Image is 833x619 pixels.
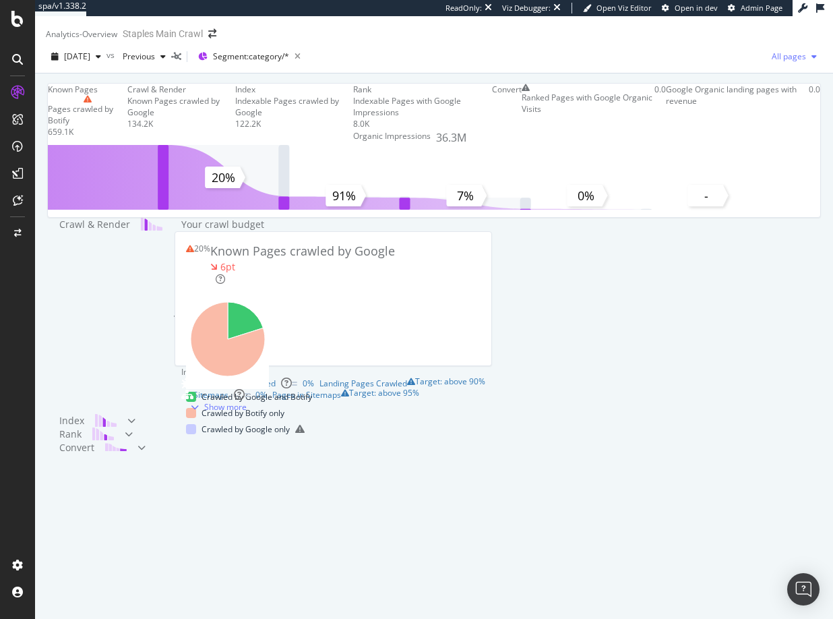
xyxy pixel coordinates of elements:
button: Previous [117,46,171,67]
span: Admin Page [741,3,782,13]
div: 8.0K [353,118,492,129]
div: Pages crawled by Botify [48,103,127,126]
img: block-icon [92,428,114,440]
div: Index [235,84,255,95]
div: arrow-right-arrow-left [208,29,216,38]
a: Open in dev [662,3,718,13]
img: block-icon [141,218,162,231]
span: Previous [117,51,155,62]
div: Staples Main Crawl [123,27,203,40]
a: Open Viz Editor [583,3,652,13]
div: Known Pages [48,84,98,95]
button: All pages [766,46,822,67]
a: Landing Page CrawledEqual0%Landing Pages Crawledwarning label [181,378,485,389]
div: Crawl & Render [59,218,130,414]
div: Improve Crawl Budget [181,366,485,378]
text: - [704,187,708,204]
div: 122.2K [235,118,353,129]
div: Known Pages crawled by Google [127,95,235,118]
div: ReadOnly: [445,3,482,13]
div: warning label [407,378,485,389]
svg: A chart. [186,285,269,389]
a: SitemapsEqual0%Pages in Sitemapswarning label [181,389,485,401]
div: 36.3M [436,130,466,146]
div: warning label [341,389,419,401]
div: 6pt [220,260,235,274]
div: Known Pages crawled by Google [210,243,395,260]
div: 0.0 [809,84,820,145]
span: Crawled by Google only [202,421,290,438]
div: 134.2K [127,118,235,129]
div: Convert [492,84,522,95]
span: Open Viz Editor [596,3,652,13]
div: 0.0 [654,84,666,145]
div: Analytics - Overview [46,28,117,40]
div: Google Organic landing pages with revenue [666,84,809,107]
span: vs [106,49,117,61]
div: Organic Impressions [353,130,431,146]
div: Rank [353,84,371,95]
div: Viz Debugger: [502,3,551,13]
span: Open in dev [675,3,718,13]
div: Show more [204,401,247,413]
div: Crawl & Render [127,84,186,95]
span: All pages [766,51,806,62]
div: 659.1K [48,126,127,138]
div: 20% [194,243,210,285]
span: Crawled by Google and Botify [202,389,312,405]
div: Indexable Pages crawled by Google [235,95,353,118]
div: Rank [59,428,82,441]
img: Equal [245,393,250,397]
button: Show more [181,401,251,413]
button: Segment:category/* [193,46,306,67]
div: Index [59,414,84,428]
img: block-icon [105,441,127,454]
span: 2025 Oct. 3rd [64,51,90,62]
div: Convert [59,441,94,454]
text: 0% [578,187,594,204]
div: Indexable Pages with Google Impressions [353,95,492,118]
button: [DATE] [46,46,106,67]
div: Open Intercom Messenger [787,573,820,606]
text: 91% [332,187,356,204]
div: Your crawl budget [181,218,264,231]
img: block-icon [95,414,117,427]
text: 20% [212,169,235,185]
text: 7% [457,187,474,204]
a: Admin Page [728,3,782,13]
span: Segment: category/* [213,51,289,62]
div: Ranked Pages with Google Organic Visits [522,92,654,115]
img: Equal [292,382,297,386]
